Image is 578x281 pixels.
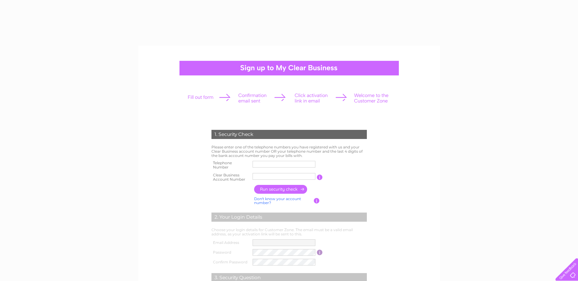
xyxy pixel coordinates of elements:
[210,248,251,257] th: Password
[211,130,367,139] div: 1. Security Check
[317,175,323,180] input: Information
[210,226,368,238] td: Choose your login details for Customer Zone. The email must be a valid email address, as your act...
[211,213,367,222] div: 2. Your Login Details
[210,144,368,159] td: Please enter one of the telephone numbers you have registered with us and your Clear Business acc...
[210,171,251,183] th: Clear Business Account Number
[210,257,251,267] th: Confirm Password
[210,159,251,171] th: Telephone Number
[254,196,301,205] a: Don't know your account number?
[314,198,320,203] input: Information
[210,238,251,248] th: Email Address
[317,250,323,255] input: Information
